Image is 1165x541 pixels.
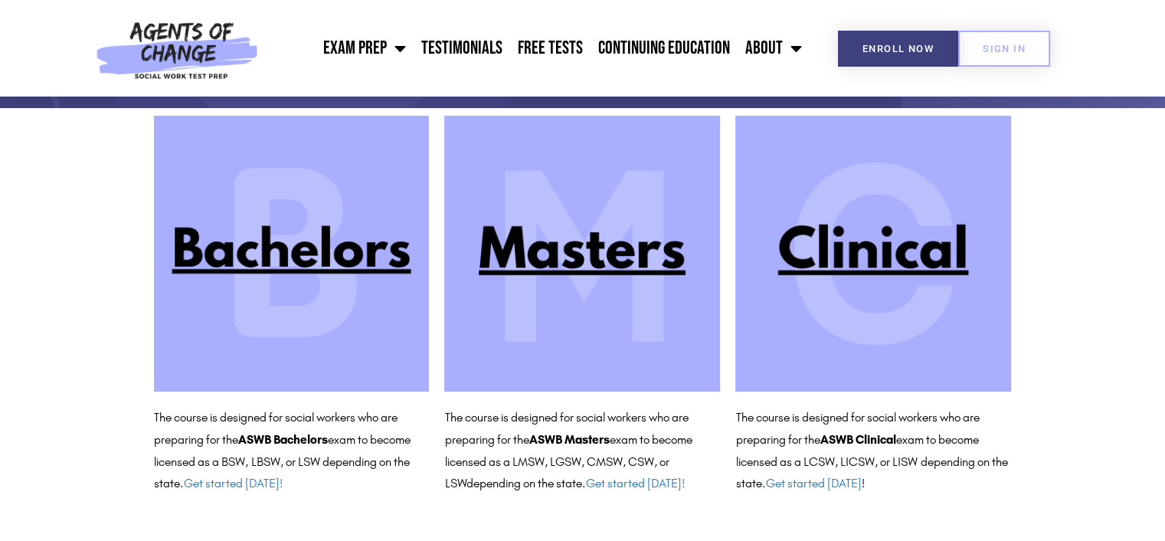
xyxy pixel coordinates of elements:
[838,31,958,67] a: Enroll Now
[266,29,810,67] nav: Menu
[466,476,684,490] span: depending on the state.
[184,476,283,490] a: Get started [DATE]!
[820,432,895,447] b: ASWB Clinical
[761,476,864,490] span: . !
[585,476,684,490] a: Get started [DATE]!
[958,31,1050,67] a: SIGN IN
[316,29,414,67] a: Exam Prep
[983,44,1026,54] span: SIGN IN
[738,29,810,67] a: About
[862,44,934,54] span: Enroll Now
[154,407,430,495] p: The course is designed for social workers who are preparing for the exam to become licensed as a ...
[414,29,510,67] a: Testimonials
[444,407,720,495] p: The course is designed for social workers who are preparing for the exam to become licensed as a ...
[238,432,328,447] b: ASWB Bachelors
[529,432,609,447] b: ASWB Masters
[765,476,861,490] a: Get started [DATE]
[510,29,591,67] a: Free Tests
[735,407,1011,495] p: The course is designed for social workers who are preparing for the exam to become licensed as a ...
[591,29,738,67] a: Continuing Education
